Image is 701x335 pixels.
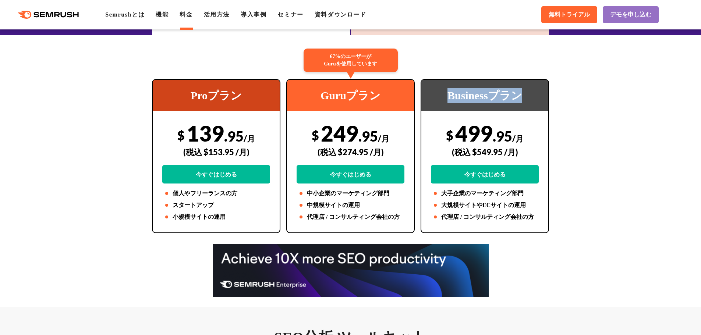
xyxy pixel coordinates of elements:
[304,49,398,72] div: 67%のユーザーが Guruを使用しています
[297,165,404,183] a: 今すぐはじめる
[156,11,169,18] a: 機能
[549,11,590,19] span: 無料トライアル
[541,6,597,23] a: 無料トライアル
[378,133,389,143] span: /月
[421,80,548,111] div: Businessプラン
[204,11,230,18] a: 活用方法
[312,128,319,143] span: $
[162,139,270,165] div: (税込 $153.95 /月)
[512,133,524,143] span: /月
[431,189,539,198] li: 大手企業のマーケティング部門
[297,201,404,210] li: 中規模サイトの運用
[162,213,270,221] li: 小規模サイトの運用
[297,139,404,165] div: (税込 $274.95 /月)
[287,80,414,111] div: Guruプラン
[446,128,453,143] span: $
[297,213,404,221] li: 代理店 / コンサルティング会社の方
[162,189,270,198] li: 個人やフリーランスの方
[431,139,539,165] div: (税込 $549.95 /月)
[431,120,539,183] div: 499
[431,165,539,183] a: 今すぐはじめる
[297,120,404,183] div: 249
[610,11,651,19] span: デモを申し込む
[358,128,378,145] span: .95
[162,201,270,210] li: スタートアップ
[277,11,303,18] a: セミナー
[105,11,145,18] a: Semrushとは
[153,80,280,111] div: Proプラン
[177,128,185,143] span: $
[241,11,266,18] a: 導入事例
[431,213,539,221] li: 代理店 / コンサルティング会社の方
[244,133,255,143] span: /月
[162,120,270,183] div: 139
[315,11,367,18] a: 資料ダウンロード
[224,128,244,145] span: .95
[603,6,659,23] a: デモを申し込む
[180,11,192,18] a: 料金
[297,189,404,198] li: 中小企業のマーケティング部門
[162,165,270,183] a: 今すぐはじめる
[431,201,539,210] li: 大規模サイトやECサイトの運用
[493,128,512,145] span: .95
